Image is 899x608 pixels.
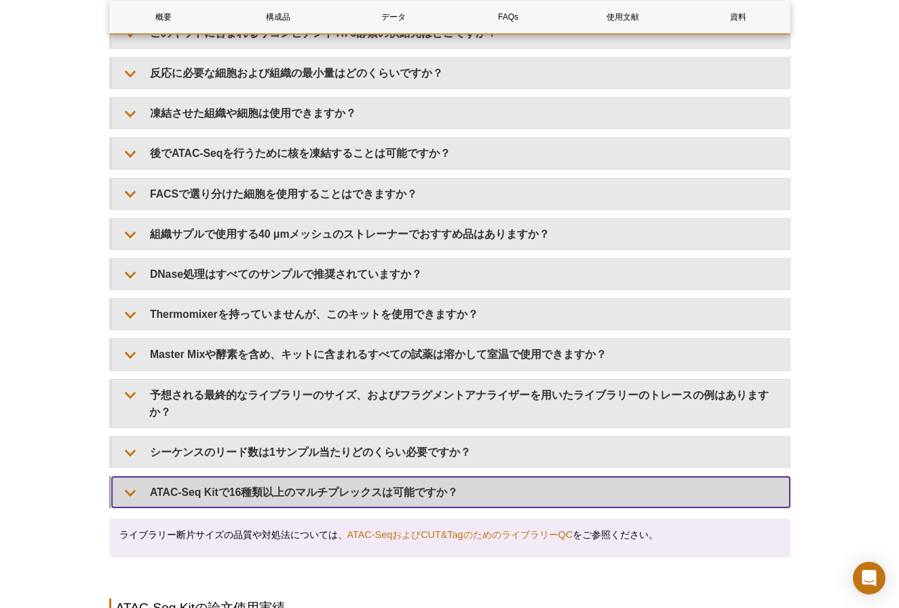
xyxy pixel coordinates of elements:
summary: 凍結させた組織や細胞は使用できますか？ [112,98,790,128]
summary: DNase処理はすべてのサンプルで推奨されていますか？ [112,259,790,289]
h4: ライブラリー断片サイズの品質や対処法については、 をご参照ください。 [119,529,780,541]
summary: ATAC-Seq Kitで16種類以上のマルチプレックスは可能ですか？ [112,477,790,507]
div: Open Intercom Messenger [853,562,885,594]
a: ATAC-SeqおよびCUT&TagのためのライブラリーQC [347,529,573,541]
summary: 反応に必要な細胞および組織の最小量はどのくらいですか？ [112,58,790,88]
summary: 後でATAC-Seqを行うために核を凍結することは可能ですか？ [112,138,790,168]
a: 資料 [684,1,792,33]
summary: 組織サプルで使用する40 μmメッシュのストレーナーでおすすめ品はありますか？ [112,219,790,249]
a: データ [339,1,447,33]
summary: Thermomixerを持っていませんが、このキットを使用できますか？ [112,299,790,329]
a: FAQs [454,1,562,33]
summary: FACSで選り分けた細胞を使用することはできますか？ [112,179,790,209]
a: 使用文献 [569,1,677,33]
summary: シーケンスのリード数は1サンプル当たりどのくらい必要ですか？ [112,437,790,467]
a: 概要 [110,1,218,33]
summary: 予想される最終的なライブラリーのサイズ、およびフラグメントアナライザーを用いたライブラリーのトレースの例はありますか？ [112,380,790,427]
a: 構成品 [225,1,332,33]
summary: Master Mixや酵素を含め、キットに含まれるすべての試薬は溶かして室温で使用できますか？ [112,339,790,370]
